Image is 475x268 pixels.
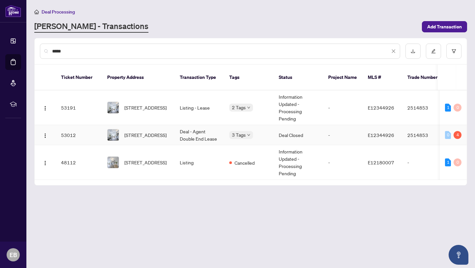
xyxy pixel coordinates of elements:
[446,44,461,59] button: filter
[124,159,167,166] span: [STREET_ADDRESS]
[452,49,456,53] span: filter
[402,125,448,145] td: 2514853
[411,49,415,53] span: download
[247,106,250,109] span: down
[273,145,323,180] td: Information Updated - Processing Pending
[224,65,273,90] th: Tags
[56,125,102,145] td: 53012
[273,90,323,125] td: Information Updated - Processing Pending
[5,5,21,17] img: logo
[454,158,461,166] div: 0
[34,10,39,14] span: home
[40,130,50,140] button: Logo
[402,65,448,90] th: Trade Number
[34,21,148,33] a: [PERSON_NAME] - Transactions
[427,21,462,32] span: Add Transaction
[368,159,394,165] span: E12180007
[232,104,246,111] span: 2 Tags
[174,145,224,180] td: Listing
[273,65,323,90] th: Status
[273,125,323,145] td: Deal Closed
[422,21,467,32] button: Add Transaction
[124,131,167,139] span: [STREET_ADDRESS]
[368,132,394,138] span: E12344926
[174,65,224,90] th: Transaction Type
[368,105,394,111] span: E12344926
[42,9,75,15] span: Deal Processing
[454,104,461,112] div: 0
[10,250,17,259] span: EB
[56,90,102,125] td: 53191
[56,65,102,90] th: Ticket Number
[174,125,224,145] td: Deal - Agent Double End Lease
[40,102,50,113] button: Logo
[426,44,441,59] button: edit
[454,131,461,139] div: 4
[323,65,363,90] th: Project Name
[405,44,421,59] button: download
[235,159,255,166] span: Cancelled
[247,133,250,137] span: down
[323,145,363,180] td: -
[445,131,451,139] div: 0
[124,104,167,111] span: [STREET_ADDRESS]
[323,90,363,125] td: -
[43,133,48,138] img: Logo
[391,49,396,53] span: close
[232,131,246,139] span: 3 Tags
[402,90,448,125] td: 2514853
[449,245,468,265] button: Open asap
[56,145,102,180] td: 48112
[108,157,119,168] img: thumbnail-img
[40,157,50,168] button: Logo
[445,158,451,166] div: 1
[431,49,436,53] span: edit
[108,129,119,141] img: thumbnail-img
[323,125,363,145] td: -
[43,106,48,111] img: Logo
[43,160,48,166] img: Logo
[445,104,451,112] div: 1
[108,102,119,113] img: thumbnail-img
[402,145,448,180] td: -
[174,90,224,125] td: Listing - Lease
[102,65,174,90] th: Property Address
[363,65,402,90] th: MLS #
